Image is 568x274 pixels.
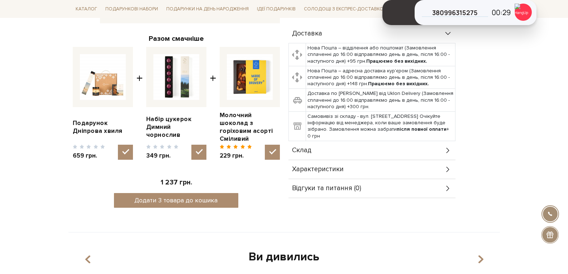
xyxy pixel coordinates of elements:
td: Самовивіз зі складу - вул. [STREET_ADDRESS] Очікуйте інформацію від менеджера, коли ваше замовлен... [306,112,455,141]
a: Подарунок Дніпрова хвиля [73,119,133,135]
span: Відгуки та питання (0) [292,185,361,192]
b: після повної оплати [397,126,447,132]
a: Молочний шоколад з горіховим асорті Сміливий [220,111,280,143]
span: 659 грн. [73,152,105,160]
img: Набір цукерок Димний чорнослив [153,54,199,100]
a: Ідеї подарунків [254,4,299,15]
button: Додати 3 товара до кошика [114,193,238,208]
a: Набір цукерок Димний чорнослив [146,115,206,139]
b: Працюємо без вихідних. [368,81,429,87]
td: Доставка по [PERSON_NAME] від Uklon Delivery (Замовлення сплаченні до 16:00 відправляємо день в д... [306,89,455,112]
img: Подарунок Дніпрова хвиля [80,54,126,100]
span: + [210,47,216,160]
div: Ви дивились [77,250,491,265]
span: + [137,47,143,160]
b: Працюємо без вихідних. [366,58,427,64]
span: Доставка [292,30,322,37]
span: Склад [292,147,311,154]
span: 229 грн. [220,152,252,160]
a: Солодощі з експрес-доставкою [301,3,391,15]
td: Нова Пошта – адресна доставка кур'єром (Замовлення сплаченні до 16:00 відправляємо день в день, п... [306,66,455,89]
div: Разом смачніше [73,34,280,43]
td: Нова Пошта – відділення або поштомат (Замовлення сплаченні до 16:00 відправляємо день в день, піс... [306,43,455,66]
span: 349 грн. [146,152,179,160]
img: Молочний шоколад з горіховим асорті Сміливий [227,54,273,100]
a: Каталог [73,4,100,15]
span: 1 237 грн. [161,178,192,187]
a: Подарункові набори [102,4,161,15]
span: Характеристики [292,166,344,173]
a: Подарунки на День народження [163,4,252,15]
